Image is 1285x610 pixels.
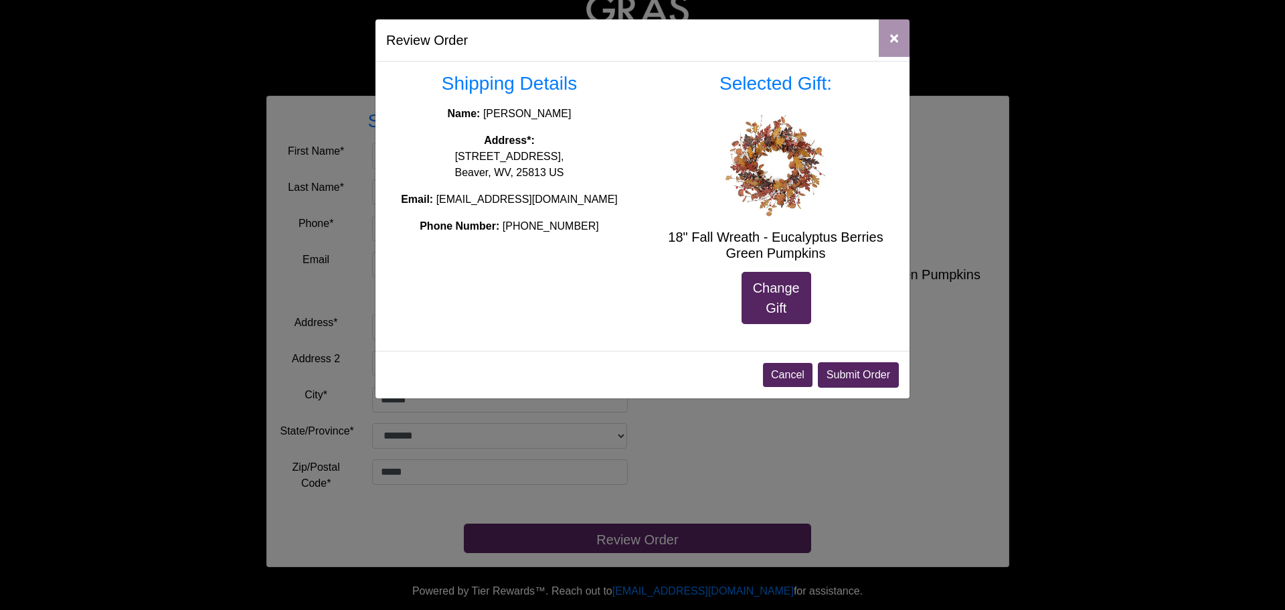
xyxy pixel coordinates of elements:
[386,30,468,50] h5: Review Order
[436,194,618,205] span: [EMAIL_ADDRESS][DOMAIN_NAME]
[818,362,899,388] button: Submit Order
[879,19,910,57] button: Close
[483,108,572,119] span: [PERSON_NAME]
[653,72,899,95] h3: Selected Gift:
[503,220,599,232] span: [PHONE_NUMBER]
[889,29,899,47] span: ×
[742,272,811,324] a: Change Gift
[484,135,535,146] strong: Address*:
[401,194,433,205] strong: Email:
[763,363,812,387] button: Cancel
[386,72,632,95] h3: Shipping Details
[420,220,499,232] strong: Phone Number:
[653,229,899,261] h5: 18" Fall Wreath - Eucalyptus Berries Green Pumpkins
[448,108,481,119] strong: Name:
[722,111,829,218] img: 18" Fall Wreath - Eucalyptus Berries Green Pumpkins
[454,151,564,178] span: [STREET_ADDRESS], Beaver, WV, 25813 US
